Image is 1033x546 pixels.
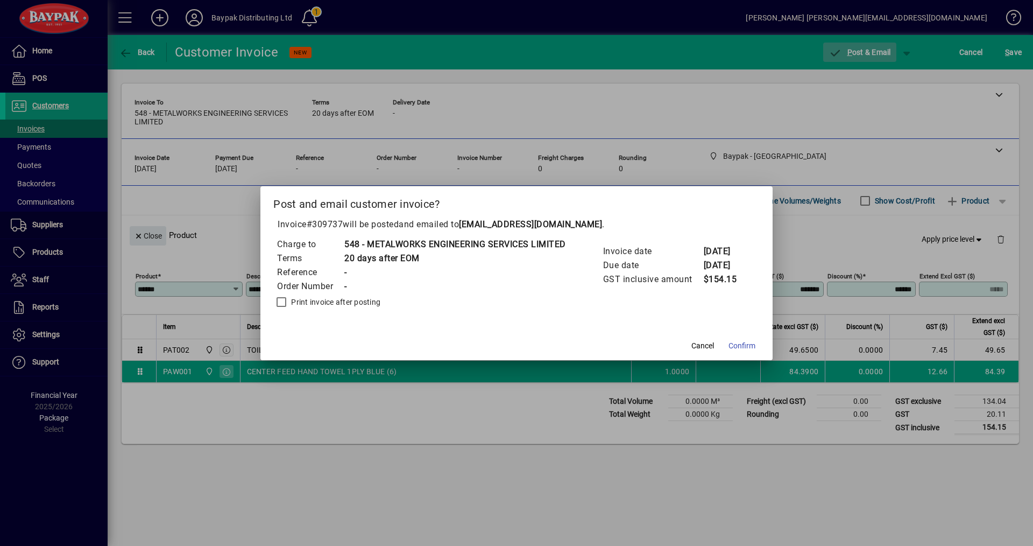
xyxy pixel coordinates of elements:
[703,272,746,286] td: $154.15
[273,218,760,231] p: Invoice will be posted .
[703,244,746,258] td: [DATE]
[459,219,602,229] b: [EMAIL_ADDRESS][DOMAIN_NAME]
[603,258,703,272] td: Due date
[691,340,714,352] span: Cancel
[277,237,344,251] td: Charge to
[344,237,566,251] td: 548 - METALWORKS ENGINEERING SERVICES LIMITED
[307,219,343,229] span: #309737
[724,337,760,356] button: Confirm
[260,186,773,218] h2: Post and email customer invoice?
[277,279,344,293] td: Order Number
[289,297,380,307] label: Print invoice after posting
[277,265,344,279] td: Reference
[685,337,720,356] button: Cancel
[603,244,703,258] td: Invoice date
[344,279,566,293] td: -
[603,272,703,286] td: GST inclusive amount
[728,340,755,352] span: Confirm
[277,251,344,265] td: Terms
[344,265,566,279] td: -
[344,251,566,265] td: 20 days after EOM
[399,219,602,229] span: and emailed to
[703,258,746,272] td: [DATE]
